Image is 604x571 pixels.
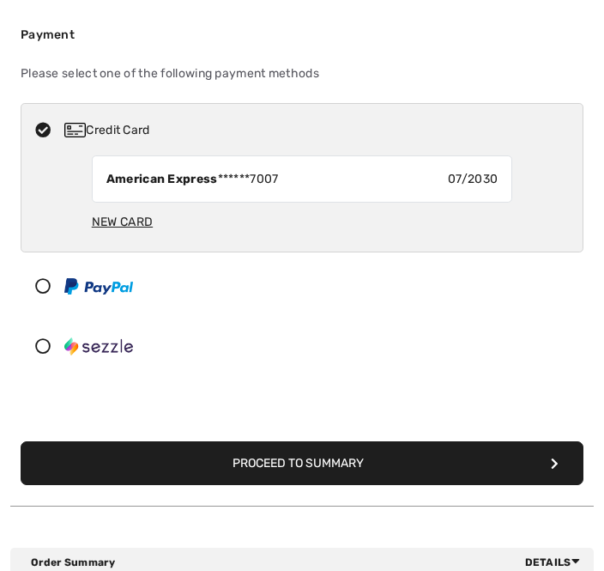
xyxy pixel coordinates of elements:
[64,278,133,295] img: PayPal
[106,172,218,186] strong: American Express
[64,123,86,137] img: Credit Card
[525,555,587,570] span: Details
[21,51,583,96] div: Please select one of the following payment methods
[64,121,571,139] div: Credit Card
[64,337,133,355] img: Sezzle
[21,26,583,44] div: Payment
[448,170,498,188] span: 07/2030
[21,441,583,485] button: Proceed to Summary
[92,206,153,238] div: New Card
[31,555,587,570] div: Order Summary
